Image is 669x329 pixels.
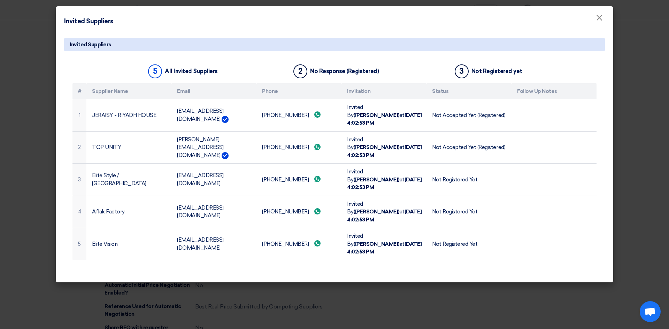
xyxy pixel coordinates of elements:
[347,144,422,158] b: [DATE] 4:02:53 PM
[165,68,218,75] div: All Invited Suppliers
[222,116,229,123] img: Verified Account
[353,209,400,215] b: ([PERSON_NAME])
[171,99,256,131] td: [EMAIL_ADDRESS][DOMAIN_NAME]
[455,64,469,78] div: 3
[353,241,400,247] b: ([PERSON_NAME])
[471,68,522,75] div: Not Registered yet
[432,143,506,151] div: Not Accepted Yet (Registered)
[86,196,171,228] td: Aflak Factory
[432,111,506,119] div: Not Accepted Yet (Registered)
[310,68,379,75] div: No Response (Registered)
[432,208,506,216] div: Not Registered Yet
[640,301,661,322] a: Open chat
[72,228,86,260] td: 5
[590,11,608,25] button: Close
[171,196,256,228] td: [EMAIL_ADDRESS][DOMAIN_NAME]
[86,131,171,164] td: TOP UNITY
[347,209,422,223] b: [DATE] 4:02:53 PM
[256,99,341,131] td: [PHONE_NUMBER]
[64,17,113,26] h4: Invited Suppliers
[171,83,256,100] th: Email
[72,83,86,100] th: #
[72,131,86,164] td: 2
[256,131,341,164] td: [PHONE_NUMBER]
[256,164,341,196] td: [PHONE_NUMBER]
[171,228,256,260] td: [EMAIL_ADDRESS][DOMAIN_NAME]
[72,99,86,131] td: 1
[293,64,307,78] div: 2
[347,233,422,255] span: Invited By at
[347,136,422,158] span: Invited By at
[596,13,603,26] span: ×
[256,83,341,100] th: Phone
[353,112,400,118] b: ([PERSON_NAME])
[86,83,171,100] th: Supplier Name
[86,228,171,260] td: Elite Vision
[171,164,256,196] td: [EMAIL_ADDRESS][DOMAIN_NAME]
[72,164,86,196] td: 3
[222,152,229,159] img: Verified Account
[432,176,506,184] div: Not Registered Yet
[347,201,422,223] span: Invited By at
[72,196,86,228] td: 4
[86,164,171,196] td: Elite Style / [GEOGRAPHIC_DATA]
[341,83,426,100] th: Invitation
[432,240,506,248] div: Not Registered Yet
[148,64,162,78] div: 5
[347,169,422,190] span: Invited By at
[353,177,400,183] b: ([PERSON_NAME])
[512,83,597,100] th: Follow Up Notes
[256,228,341,260] td: [PHONE_NUMBER]
[347,104,422,126] span: Invited By at
[86,99,171,131] td: JERAISY - RIYADH HOUSE
[171,131,256,164] td: [PERSON_NAME][EMAIL_ADDRESS][DOMAIN_NAME]
[256,196,341,228] td: [PHONE_NUMBER]
[353,144,400,150] b: ([PERSON_NAME])
[70,41,111,48] span: Invited Suppliers
[426,83,512,100] th: Status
